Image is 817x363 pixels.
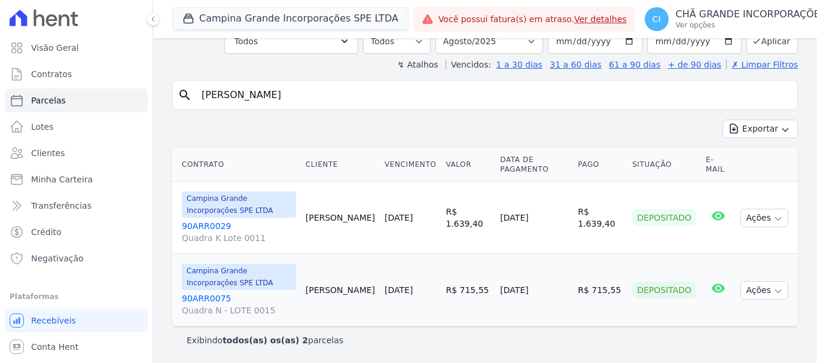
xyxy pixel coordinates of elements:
span: Contratos [31,68,72,80]
button: Exportar [723,120,798,138]
span: Transferências [31,200,92,212]
a: Lotes [5,115,148,139]
span: Lotes [31,121,54,133]
a: 1 a 30 dias [496,60,542,69]
span: Conta Hent [31,341,78,353]
button: Aplicar [746,28,798,54]
td: R$ 1.639,40 [573,182,627,254]
a: Ver detalhes [574,14,627,24]
a: [DATE] [385,285,413,295]
span: Minha Carteira [31,173,93,185]
input: Buscar por nome do lote ou do cliente [194,83,792,107]
span: Você possui fatura(s) em atraso. [438,13,627,26]
button: Todos [224,29,358,54]
span: Campina Grande Incorporações SPE LTDA [182,191,296,218]
a: Parcelas [5,89,148,112]
th: Cliente [301,148,380,182]
button: Ações [740,209,788,227]
a: 90ARR0075Quadra N - LOTE 0015 [182,292,296,316]
a: Crédito [5,220,148,244]
a: ✗ Limpar Filtros [726,60,798,69]
b: todos(as) os(as) 2 [222,335,308,345]
a: + de 90 dias [668,60,721,69]
th: Vencimento [380,148,441,182]
span: Visão Geral [31,42,79,54]
a: Transferências [5,194,148,218]
td: [PERSON_NAME] [301,254,380,327]
span: Campina Grande Incorporações SPE LTDA [182,264,296,290]
a: Clientes [5,141,148,165]
a: Conta Hent [5,335,148,359]
th: Valor [441,148,495,182]
span: Crédito [31,226,62,238]
p: Exibindo parcelas [187,334,343,346]
a: Visão Geral [5,36,148,60]
th: E-mail [701,148,736,182]
td: [DATE] [495,182,573,254]
div: Plataformas [10,289,143,304]
a: Negativação [5,246,148,270]
label: ↯ Atalhos [397,60,438,69]
td: R$ 715,55 [573,254,627,327]
td: R$ 715,55 [441,254,495,327]
a: [DATE] [385,213,413,222]
a: Recebíveis [5,309,148,333]
th: Situação [627,148,701,182]
th: Contrato [172,148,301,182]
div: Depositado [632,282,696,298]
a: Contratos [5,62,148,86]
span: Clientes [31,147,65,159]
span: Parcelas [31,94,66,106]
span: Todos [234,34,258,48]
span: Recebíveis [31,315,76,327]
button: Campina Grande Incorporações SPE LTDA [172,7,408,30]
th: Pago [573,148,627,182]
span: Quadra N - LOTE 0015 [182,304,296,316]
a: Minha Carteira [5,167,148,191]
label: Vencidos: [446,60,491,69]
a: 31 a 60 dias [550,60,601,69]
td: R$ 1.639,40 [441,182,495,254]
a: 90ARR0029Quadra K Lote 0011 [182,220,296,244]
a: 61 a 90 dias [609,60,660,69]
span: CI [653,15,661,23]
div: Depositado [632,209,696,226]
td: [DATE] [495,254,573,327]
span: Quadra K Lote 0011 [182,232,296,244]
td: [PERSON_NAME] [301,182,380,254]
button: Ações [740,281,788,300]
i: search [178,88,192,102]
th: Data de Pagamento [495,148,573,182]
span: Negativação [31,252,84,264]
